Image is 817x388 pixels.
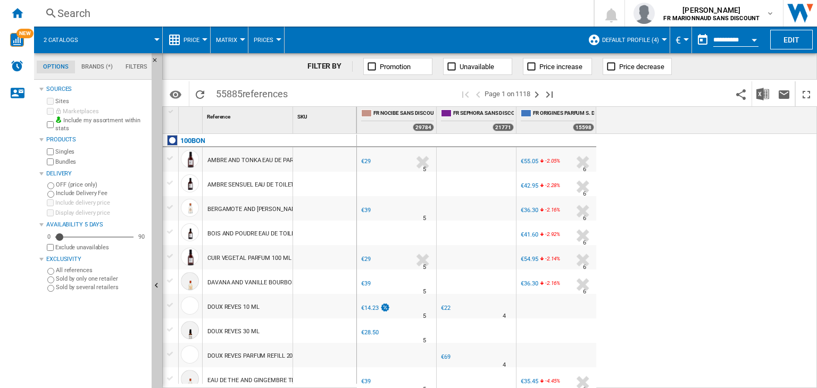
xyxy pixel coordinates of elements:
button: >Previous page [472,81,485,106]
b: FR MARIONNAUD SANS DISCOUNT [663,15,760,22]
div: Search [57,6,566,21]
span: FR SEPHORA SANS DISCOUNT [453,109,514,119]
div: €69 [439,352,451,362]
div: €39 [360,205,371,216]
div: DOUX REVES PARFUM REFILL 200 ML [207,344,306,368]
div: 15598 offers sold by FR ORIGINES PARFUM S. DISCOUNT [573,123,594,131]
div: €22 [441,305,451,311]
div: €69 [441,353,451,360]
span: SKU [297,114,307,120]
div: €35.45 [519,376,538,387]
div: Exclusivity [46,255,147,264]
div: Delivery Time : 5 days [423,286,426,297]
button: Reload [189,81,211,106]
img: mysite-bg-18x18.png [55,116,62,123]
label: Include my assortment within stats [55,116,147,133]
button: Download in Excel [752,81,773,106]
div: €28.50 [360,327,378,338]
div: Default profile (4) [588,27,664,53]
label: Sites [55,97,147,105]
div: €29 [360,254,371,265]
div: FR NOCIBE SANS DISCOUNT 29784 offers sold by FR NOCIBE SANS DISCOUNT [359,107,436,133]
button: Send this report by email [773,81,795,106]
span: 55885 [211,81,293,104]
div: Delivery Time : 6 days [583,262,586,273]
span: Price decrease [619,63,664,71]
div: FR ORIGINES PARFUM S. DISCOUNT 15598 offers sold by FR ORIGINES PARFUM S. DISCOUNT [519,107,596,133]
button: € [676,27,686,53]
span: Price [184,37,199,44]
div: Click to filter on that brand [180,134,205,147]
label: Sold by only one retailer [56,275,147,283]
div: €36.30 [521,280,538,287]
button: Price increase [523,58,592,75]
label: Display delivery price [55,209,147,217]
span: -4.45 [545,378,556,384]
i: % [544,156,551,169]
label: All references [56,266,147,274]
input: Sites [47,98,54,105]
div: €39 [361,280,371,287]
div: Sources [46,85,147,94]
div: €22 [439,303,451,314]
button: Promotion [363,58,432,75]
span: references [243,88,288,99]
input: Bundles [47,158,54,165]
input: All references [47,268,54,275]
span: -2.16 [545,207,556,213]
span: Reference [207,114,230,120]
div: Delivery Time : 5 days [423,311,426,322]
div: €55.05 [519,156,538,167]
input: Display delivery price [47,209,54,216]
div: 29784 offers sold by FR NOCIBE SANS DISCOUNT [413,123,434,131]
input: Sold by several retailers [47,285,54,292]
div: Delivery Time : 6 days [583,189,586,199]
input: Include Delivery Fee [47,191,54,198]
div: €42.95 [521,182,538,189]
input: Sold by only one retailer [47,276,54,283]
div: 90 [136,233,147,241]
span: Price increase [539,63,582,71]
span: Page 1 on 1118 [485,81,530,106]
label: Include Delivery Fee [56,189,147,197]
button: First page [459,81,472,106]
i: % [544,230,551,242]
div: FILTER BY [307,61,353,72]
div: 0 [45,233,53,241]
i: % [544,254,551,267]
div: €41.60 [519,230,538,240]
div: €35.45 [521,378,538,385]
button: Prices [254,27,279,53]
div: Delivery Time : 6 days [583,238,586,248]
div: Delivery Time : 6 days [583,286,586,297]
img: promotionV3.png [380,303,390,312]
div: Sort None [181,107,202,123]
span: Promotion [380,63,411,71]
i: % [544,181,551,193]
input: Include my assortment within stats [47,118,54,131]
div: Delivery Time : 5 days [423,262,426,273]
div: Delivery [46,170,147,178]
div: €41.60 [521,231,538,238]
div: Delivery Time : 6 days [583,213,586,224]
div: €39 [361,378,371,385]
label: Marketplaces [55,107,147,115]
button: Next page [530,81,543,106]
div: 21771 offers sold by FR SEPHORA SANS DISCOUNT [493,123,514,131]
div: DOUX REVES 10 ML [207,295,259,319]
div: €36.30 [521,207,538,214]
div: Delivery Time : 4 days [503,360,506,370]
button: Default profile (4) [602,27,664,53]
img: alerts-logo.svg [11,60,23,72]
label: OFF (price only) [56,181,147,189]
button: Price decrease [603,58,672,75]
div: €14.23 [360,303,390,314]
button: Edit [770,30,813,49]
label: Singles [55,148,147,156]
md-slider: Availability [55,232,134,242]
label: Sold by several retailers [56,283,147,291]
div: DAVANA AND VANILLE BOURBON EAU DE PARFUM 50 ML [207,271,358,295]
button: Last page [543,81,556,106]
